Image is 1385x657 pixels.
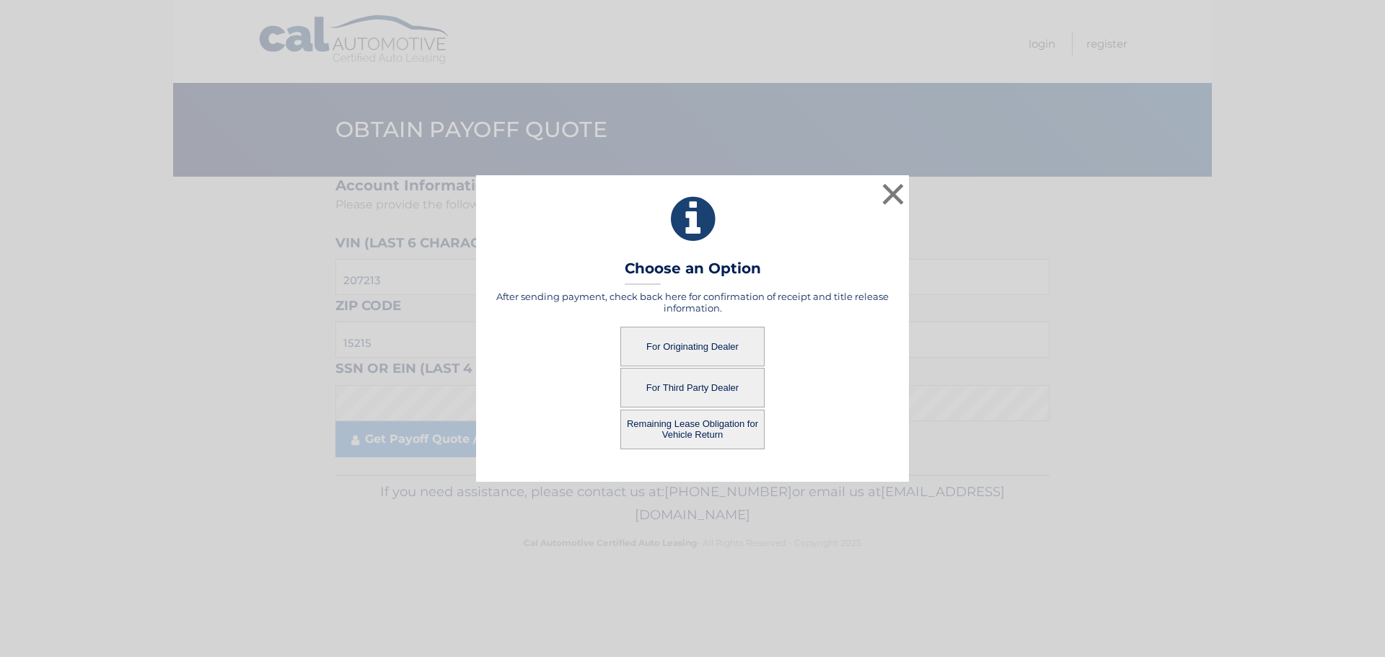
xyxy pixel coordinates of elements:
h3: Choose an Option [625,260,761,285]
button: For Third Party Dealer [620,368,765,407]
button: For Originating Dealer [620,327,765,366]
h5: After sending payment, check back here for confirmation of receipt and title release information. [494,291,891,314]
button: × [879,180,907,208]
button: Remaining Lease Obligation for Vehicle Return [620,410,765,449]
